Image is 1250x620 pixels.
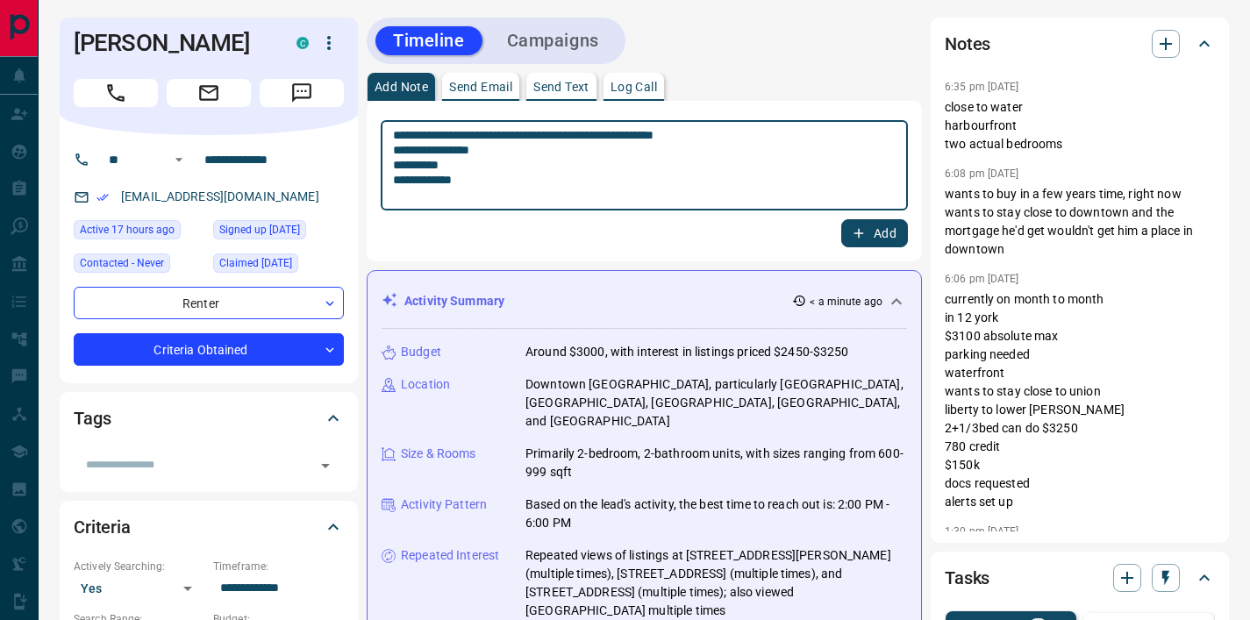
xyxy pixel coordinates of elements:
p: Actively Searching: [74,559,204,574]
p: Add Note [375,81,428,93]
p: Downtown [GEOGRAPHIC_DATA], particularly [GEOGRAPHIC_DATA], [GEOGRAPHIC_DATA], [GEOGRAPHIC_DATA],... [525,375,907,431]
p: Location [401,375,450,394]
p: 1:30 pm [DATE] [945,525,1019,538]
p: Send Email [449,81,512,93]
div: Yes [74,574,204,602]
p: Activity Pattern [401,495,487,514]
div: Criteria Obtained [74,333,344,366]
button: Open [313,453,338,478]
span: Message [260,79,344,107]
p: Activity Summary [404,292,504,310]
span: Email [167,79,251,107]
div: Renter [74,287,344,319]
p: Around $3000, with interest in listings priced $2450-$3250 [525,343,849,361]
span: Call [74,79,158,107]
p: Based on the lead's activity, the best time to reach out is: 2:00 PM - 6:00 PM [525,495,907,532]
h2: Tasks [945,564,989,592]
p: Budget [401,343,441,361]
span: Signed up [DATE] [219,221,300,239]
h2: Criteria [74,513,131,541]
h2: Tags [74,404,111,432]
button: Open [168,149,189,170]
p: Primarily 2-bedroom, 2-bathroom units, with sizes ranging from 600-999 sqft [525,445,907,481]
button: Campaigns [489,26,617,55]
a: [EMAIL_ADDRESS][DOMAIN_NAME] [121,189,319,203]
p: 6:35 pm [DATE] [945,81,1019,93]
p: close to water harbourfront two actual bedrooms [945,98,1215,153]
div: Tags [74,397,344,439]
div: Criteria [74,506,344,548]
div: Fri Apr 18 2025 [213,253,344,278]
p: currently on month to month in 12 york $3100 absolute max parking needed waterfront wants to stay... [945,290,1215,511]
p: < a minute ago [810,294,882,310]
div: Fri Mar 07 2025 [213,220,344,245]
p: 6:06 pm [DATE] [945,273,1019,285]
p: 6:08 pm [DATE] [945,167,1019,180]
span: Active 17 hours ago [80,221,175,239]
p: Size & Rooms [401,445,476,463]
svg: Email Verified [96,191,109,203]
span: Claimed [DATE] [219,254,292,272]
p: Timeframe: [213,559,344,574]
button: Add [841,219,908,247]
h1: [PERSON_NAME] [74,29,270,57]
div: Activity Summary< a minute ago [382,285,907,317]
p: Repeated Interest [401,546,499,565]
button: Timeline [375,26,482,55]
div: Notes [945,23,1215,65]
div: Tasks [945,557,1215,599]
p: wants to buy in a few years time, right now wants to stay close to downtown and the mortgage he'd... [945,185,1215,259]
span: Contacted - Never [80,254,164,272]
p: Log Call [611,81,657,93]
h2: Notes [945,30,990,58]
div: condos.ca [296,37,309,49]
p: Repeated views of listings at [STREET_ADDRESS][PERSON_NAME] (multiple times), [STREET_ADDRESS] (m... [525,546,907,620]
div: Mon Sep 15 2025 [74,220,204,245]
p: Send Text [533,81,589,93]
